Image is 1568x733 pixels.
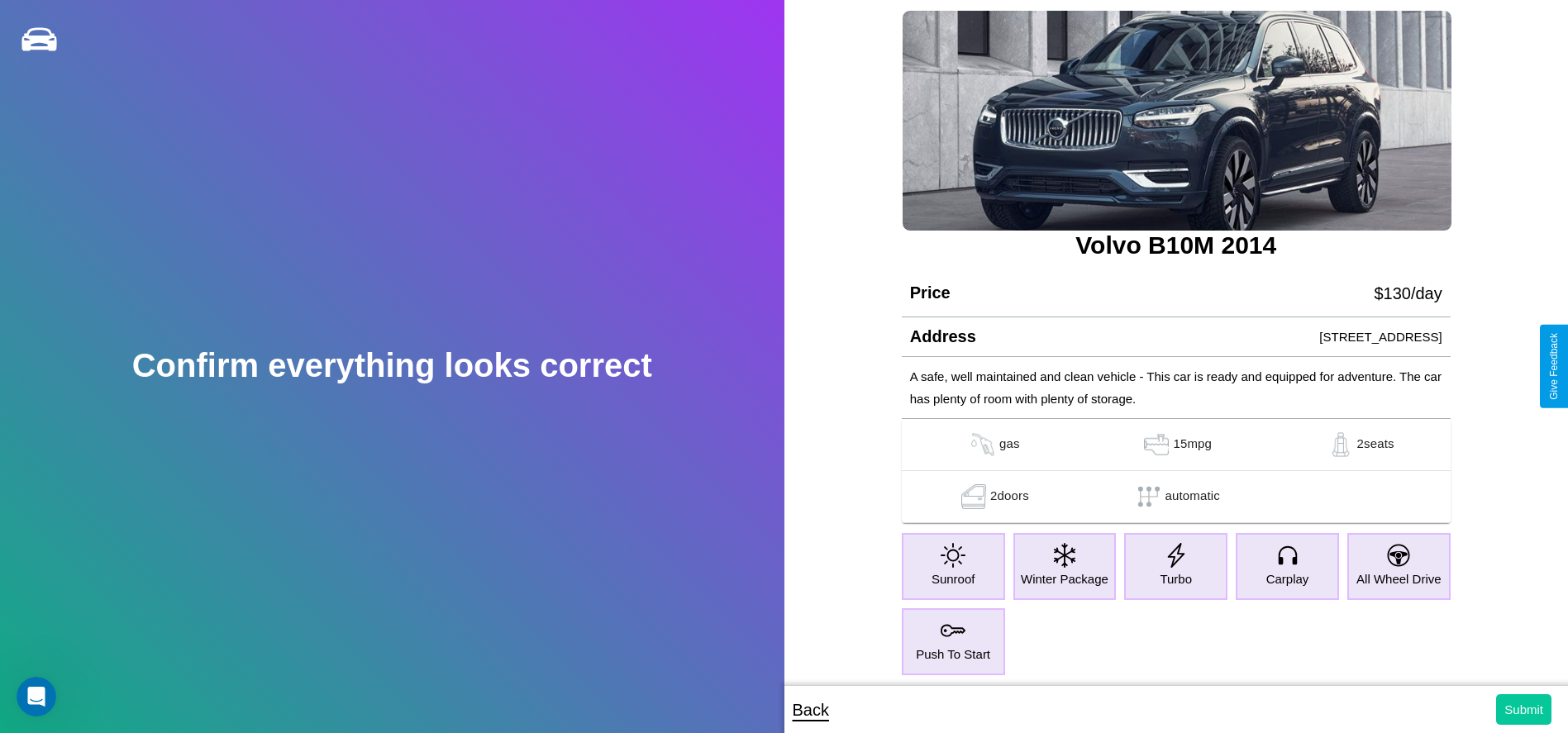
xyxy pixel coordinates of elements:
[910,365,1442,410] p: A safe, well maintained and clean vehicle - This car is ready and equipped for adventure. The car...
[957,484,990,509] img: gas
[910,327,976,346] h4: Address
[1548,333,1560,400] div: Give Feedback
[990,484,1029,509] p: 2 doors
[966,432,999,457] img: gas
[910,283,951,302] h4: Price
[132,347,652,384] h2: Confirm everything looks correct
[902,231,1451,259] h3: Volvo B10M 2014
[1160,568,1192,590] p: Turbo
[932,568,975,590] p: Sunroof
[1357,432,1394,457] p: 2 seats
[902,419,1451,523] table: simple table
[1356,568,1442,590] p: All Wheel Drive
[1324,432,1357,457] img: gas
[999,432,1020,457] p: gas
[1140,432,1173,457] img: gas
[17,677,56,716] iframe: Intercom live chat
[1173,432,1212,457] p: 15 mpg
[793,695,829,725] p: Back
[1021,568,1108,590] p: Winter Package
[1496,694,1551,725] button: Submit
[1165,484,1220,509] p: automatic
[916,643,990,665] p: Push To Start
[1374,278,1442,308] p: $ 130 /day
[1266,568,1309,590] p: Carplay
[1319,326,1442,348] p: [STREET_ADDRESS]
